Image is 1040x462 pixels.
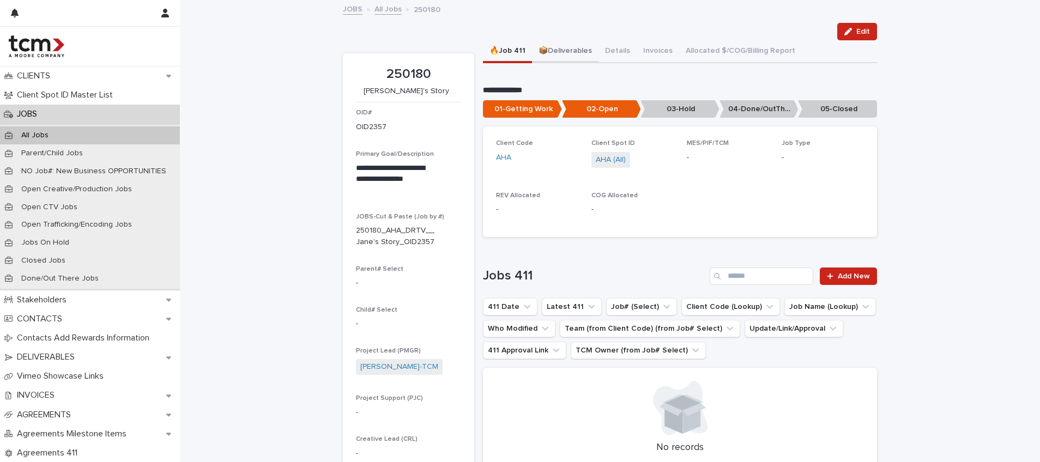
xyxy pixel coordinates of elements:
[414,3,440,15] p: 250180
[13,333,158,343] p: Contacts Add Rewards Information
[483,100,562,118] p: 01-Getting Work
[637,40,679,63] button: Invoices
[13,220,141,229] p: Open Trafficking/Encoding Jobs
[681,298,780,315] button: Client Code (Lookup)
[13,238,78,247] p: Jobs On Hold
[483,298,537,315] button: 411 Date
[496,442,864,454] p: No records
[640,100,719,118] p: 03-Hold
[13,295,75,305] p: Stakeholders
[591,204,674,215] p: -
[560,320,740,337] button: Team (from Client Code) (from Job# Select)
[837,23,877,40] button: Edit
[542,298,602,315] button: Latest 411
[13,109,46,119] p: JOBS
[356,407,461,418] p: -
[356,66,461,82] p: 250180
[496,140,533,147] span: Client Code
[356,436,418,442] span: Creative Lead (CRL)
[13,429,135,439] p: Agreements Milestone Items
[784,298,876,315] button: Job Name (Lookup)
[356,110,372,116] span: OID#
[13,371,112,381] p: Vimeo Showcase Links
[745,320,843,337] button: Update/Link/Approval
[591,140,635,147] span: Client Spot ID
[483,320,555,337] button: Who Modified
[562,100,641,118] p: 02-Open
[856,28,870,35] span: Edit
[571,342,706,359] button: TCM Owner (from Job# Select)
[356,307,397,313] span: Child# Select
[9,35,64,57] img: 4hMmSqQkux38exxPVZHQ
[782,140,811,147] span: Job Type
[591,192,638,199] span: COG Allocated
[356,225,435,248] p: 250180_AHA_DRTV__Jane's Story_OID2357
[719,100,799,118] p: 04-Done/OutThere
[598,40,637,63] button: Details
[496,204,578,215] p: -
[356,277,461,289] p: -
[356,318,461,330] p: -
[13,167,175,176] p: NO Job#: New Business OPPORTUNITIES
[687,152,769,163] p: -
[483,40,532,63] button: 🔥Job 411
[13,71,59,81] p: CLIENTS
[13,131,57,140] p: All Jobs
[374,2,402,15] a: All Jobs
[356,395,423,402] span: Project Support (PJC)
[483,342,566,359] button: 411 Approval Link
[710,268,813,285] input: Search
[782,152,864,163] p: -
[496,192,540,199] span: REV Allocated
[13,185,141,194] p: Open Creative/Production Jobs
[596,154,626,166] a: AHA (All)
[496,152,511,163] a: AHA
[13,448,86,458] p: Agreements 411
[13,256,74,265] p: Closed Jobs
[356,348,421,354] span: Project Lead (PMGR)
[356,448,461,459] p: -
[356,121,386,133] p: OID2357
[13,203,86,212] p: Open CTV Jobs
[798,100,877,118] p: 05-Closed
[606,298,677,315] button: Job# (Select)
[356,266,403,272] span: Parent# Select
[13,410,80,420] p: AGREEMENTS
[356,151,434,157] span: Primary Goal/Description
[13,90,122,100] p: Client Spot ID Master List
[360,361,438,373] a: [PERSON_NAME]-TCM
[13,314,71,324] p: CONTACTS
[13,352,83,362] p: DELIVERABLES
[13,390,63,400] p: INVOICES
[483,268,705,284] h1: Jobs 411
[532,40,598,63] button: 📦Deliverables
[679,40,802,63] button: Allocated $/COG/Billing Report
[356,214,444,220] span: JOBS-Cut & Paste (Job by #)
[13,274,107,283] p: Done/Out There Jobs
[838,272,870,280] span: Add New
[343,2,362,15] a: JOBS
[820,268,877,285] a: Add New
[356,87,457,96] p: [PERSON_NAME]'s Story
[13,149,92,158] p: Parent/Child Jobs
[687,140,729,147] span: MES/PIF/TCM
